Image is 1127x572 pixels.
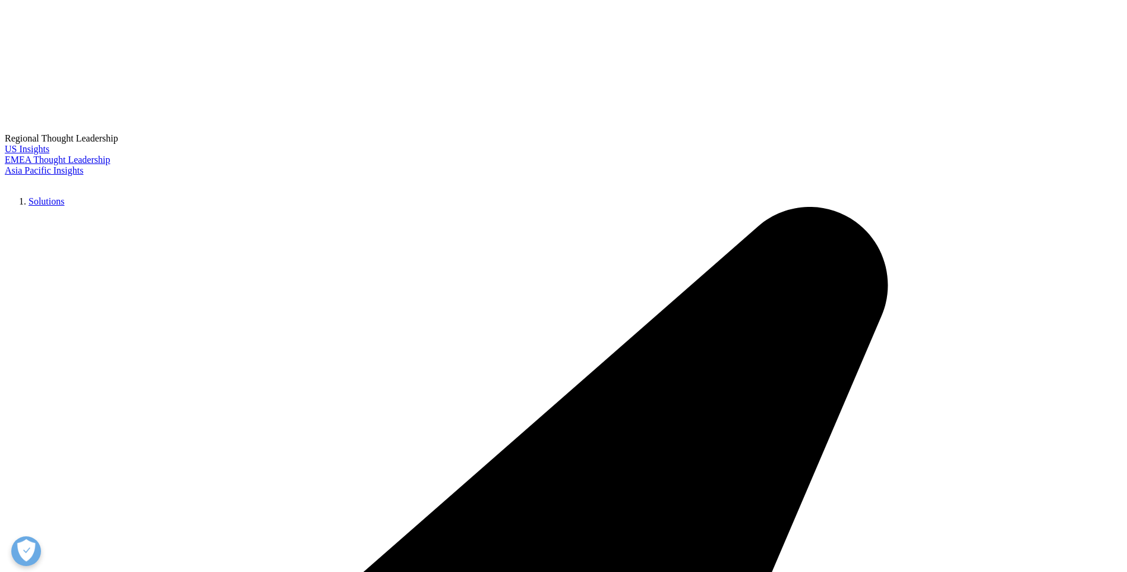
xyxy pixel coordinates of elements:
[5,155,110,165] a: EMEA Thought Leadership
[5,165,83,175] a: Asia Pacific Insights
[5,133,1122,144] div: Regional Thought Leadership
[5,144,49,154] a: US Insights
[29,196,64,206] a: Solutions
[11,536,41,566] button: Open Preferences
